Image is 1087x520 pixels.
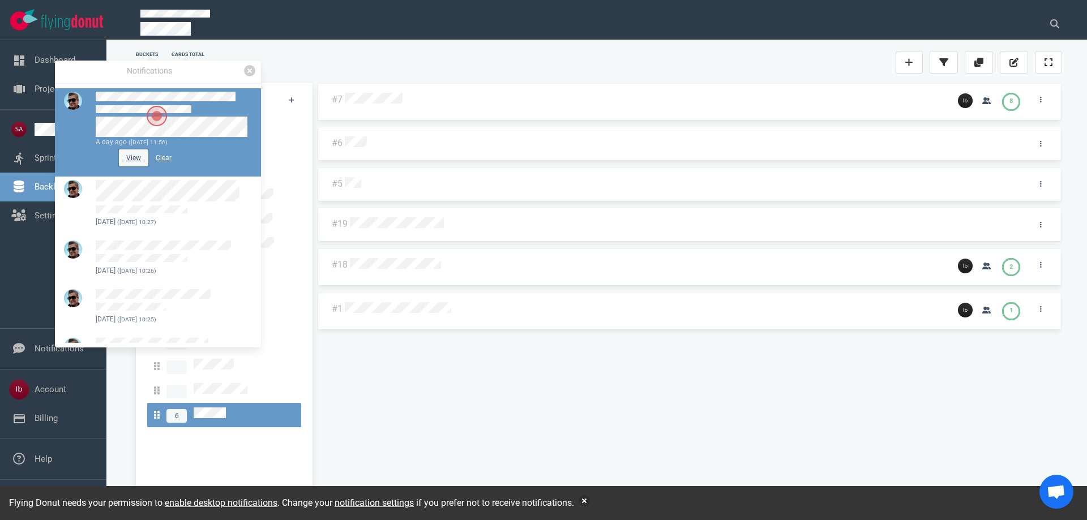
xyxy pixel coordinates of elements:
img: 26 [958,303,973,317]
button: Open the dialog [147,106,167,126]
a: #18 [332,259,348,270]
a: enable desktop notifications [165,497,277,508]
a: #5 [332,178,343,189]
a: Account [35,384,66,394]
div: 8 [1009,97,1013,106]
a: #7 [332,94,343,105]
span: 6 [166,409,187,423]
div: cards total [172,51,204,58]
a: Sprints [35,153,61,163]
img: 26 [958,93,973,108]
img: Flying Donut text logo [41,15,103,30]
a: Notifications [35,343,84,354]
small: ([DATE] 11:56) [129,139,168,146]
div: [DATE] [96,265,156,276]
a: #6 [332,137,343,148]
div: 1 [1009,306,1013,316]
a: Projects [35,84,66,94]
a: #1 [332,303,343,314]
img: Sander Tieben [64,240,82,259]
a: Dashboard [35,55,75,65]
div: [DATE] [96,314,156,324]
a: Settings [35,210,66,221]
small: ([DATE] 10:26) [117,267,156,274]
img: Sander Tieben [64,92,82,110]
small: ([DATE] 10:25) [117,316,156,323]
img: Sander Tieben [64,338,82,356]
a: notification settings [335,497,414,508]
a: Billing [35,413,58,423]
a: Backlog [35,182,65,192]
div: [DATE] [96,217,156,227]
span: Flying Donut needs your permission to [9,497,277,508]
div: 2 [1009,263,1013,272]
div: Notifications [55,65,244,79]
a: 6 [147,403,301,427]
div: Open de chat [1039,475,1073,509]
span: . Change your if you prefer not to receive notifications. [277,497,574,508]
div: a day ago [96,137,168,147]
button: Clear [148,149,179,166]
button: View [119,149,148,166]
img: 26 [958,259,973,273]
img: Sander Tieben [64,180,82,198]
img: Sander Tieben [64,289,82,307]
a: #19 [332,218,348,229]
small: ([DATE] 10:27) [117,218,156,226]
a: Help [35,454,52,464]
div: Buckets [136,51,158,58]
